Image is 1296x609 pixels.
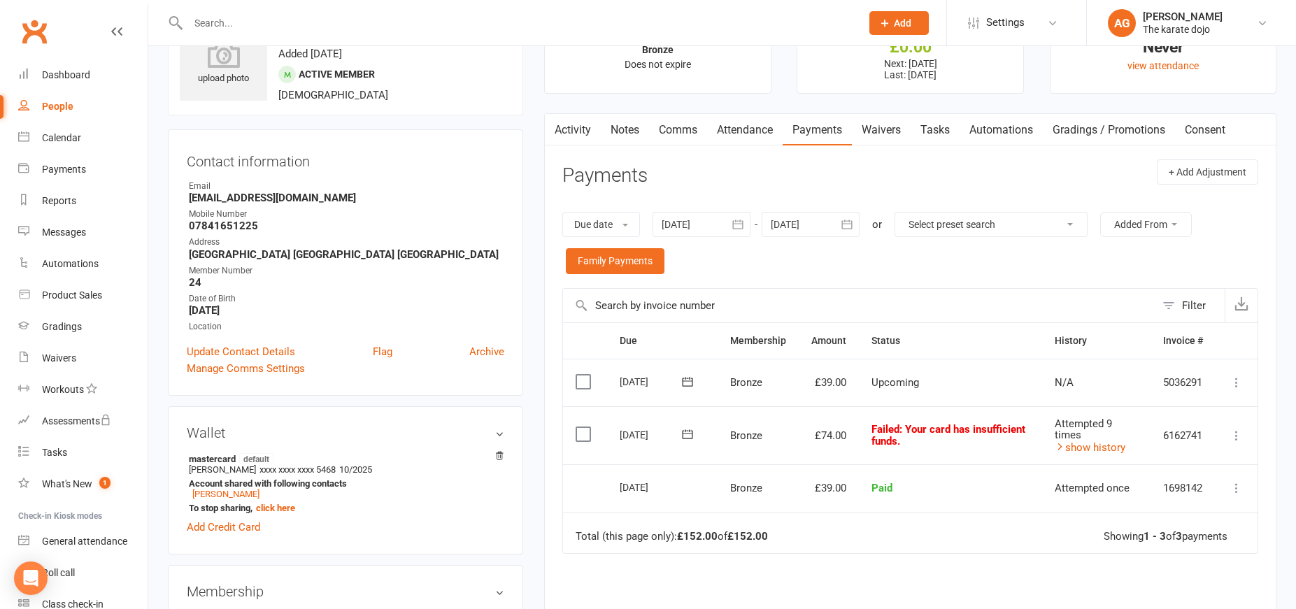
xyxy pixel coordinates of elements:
span: 10/2025 [339,464,372,475]
th: History [1042,323,1151,359]
a: Gradings / Promotions [1043,114,1175,146]
div: General attendance [42,536,127,547]
a: [PERSON_NAME] [192,489,259,499]
a: Calendar [18,122,148,154]
div: Product Sales [42,289,102,301]
div: Reports [42,195,76,206]
time: Added [DATE] [278,48,342,60]
strong: 1 - 3 [1144,530,1166,543]
a: Attendance [707,114,783,146]
span: Attempted once [1055,482,1130,494]
span: Add [894,17,911,29]
th: Membership [718,323,799,359]
button: Added From [1100,212,1192,237]
a: Dashboard [18,59,148,91]
div: [DATE] [620,424,684,445]
span: Failed [871,423,1025,447]
strong: Bronze [642,44,674,55]
div: upload photo [180,40,267,86]
a: Add Credit Card [187,519,260,536]
th: Invoice # [1151,323,1216,359]
span: N/A [1055,376,1074,389]
div: Tasks [42,447,67,458]
a: Consent [1175,114,1235,146]
div: Gradings [42,321,82,332]
a: Notes [601,114,649,146]
a: Payments [783,114,852,146]
a: Reports [18,185,148,217]
a: Gradings [18,311,148,343]
button: Add [869,11,929,35]
a: Waivers [852,114,911,146]
div: Workouts [42,384,84,395]
span: Upcoming [871,376,919,389]
a: Manage Comms Settings [187,360,305,377]
th: Amount [799,323,859,359]
div: Messages [42,227,86,238]
div: Open Intercom Messenger [14,561,48,595]
a: Archive [469,343,504,360]
a: Waivers [18,343,148,374]
div: [DATE] [620,476,684,498]
a: What's New1 [18,468,148,500]
div: Assessments [42,415,111,427]
div: Payments [42,164,86,175]
td: 6162741 [1151,406,1216,465]
span: Active member [299,69,375,80]
span: Attempted 9 times [1055,417,1112,442]
span: : Your card has insufficient funds. [871,423,1025,447]
td: 1698142 [1151,464,1216,512]
span: Bronze [730,376,762,389]
th: Due [607,323,718,359]
a: show history [1055,441,1125,454]
div: Waivers [42,352,76,364]
a: Tasks [911,114,960,146]
span: Does not expire [625,59,691,70]
a: click here [256,503,295,513]
a: Activity [545,114,601,146]
div: Roll call [42,567,75,578]
h3: Membership [187,584,504,599]
strong: 3 [1176,530,1182,543]
div: AG [1108,9,1136,37]
div: Calendar [42,132,81,143]
div: Dashboard [42,69,90,80]
a: Assessments [18,406,148,437]
td: £39.00 [799,359,859,406]
strong: [EMAIL_ADDRESS][DOMAIN_NAME] [189,192,504,204]
span: Settings [986,7,1025,38]
div: [PERSON_NAME] [1143,10,1223,23]
th: Status [859,323,1041,359]
input: Search... [184,13,851,33]
div: Mobile Number [189,208,504,221]
a: Product Sales [18,280,148,311]
strong: £152.00 [727,530,768,543]
a: Clubworx [17,14,52,49]
button: Due date [562,212,640,237]
h3: Payments [562,165,648,187]
strong: [GEOGRAPHIC_DATA] [GEOGRAPHIC_DATA] [GEOGRAPHIC_DATA] [189,248,504,261]
div: Never [1063,40,1263,55]
a: Payments [18,154,148,185]
div: Showing of payments [1104,531,1227,543]
a: General attendance kiosk mode [18,526,148,557]
h3: Wallet [187,425,504,440]
div: £0.00 [810,40,1010,55]
a: Messages [18,217,148,248]
button: + Add Adjustment [1157,159,1258,185]
a: Comms [649,114,707,146]
span: 1 [99,477,111,489]
a: Update Contact Details [187,343,295,360]
div: People [42,101,73,112]
p: Next: [DATE] Last: [DATE] [810,58,1010,80]
span: [DEMOGRAPHIC_DATA] [278,89,388,101]
strong: [DATE] [189,304,504,317]
strong: mastercard [189,453,497,464]
a: Tasks [18,437,148,468]
td: £39.00 [799,464,859,512]
span: Paid [871,482,892,494]
span: xxxx xxxx xxxx 5468 [259,464,336,475]
h3: Contact information [187,148,504,169]
a: Family Payments [566,248,664,273]
span: default [239,453,273,464]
